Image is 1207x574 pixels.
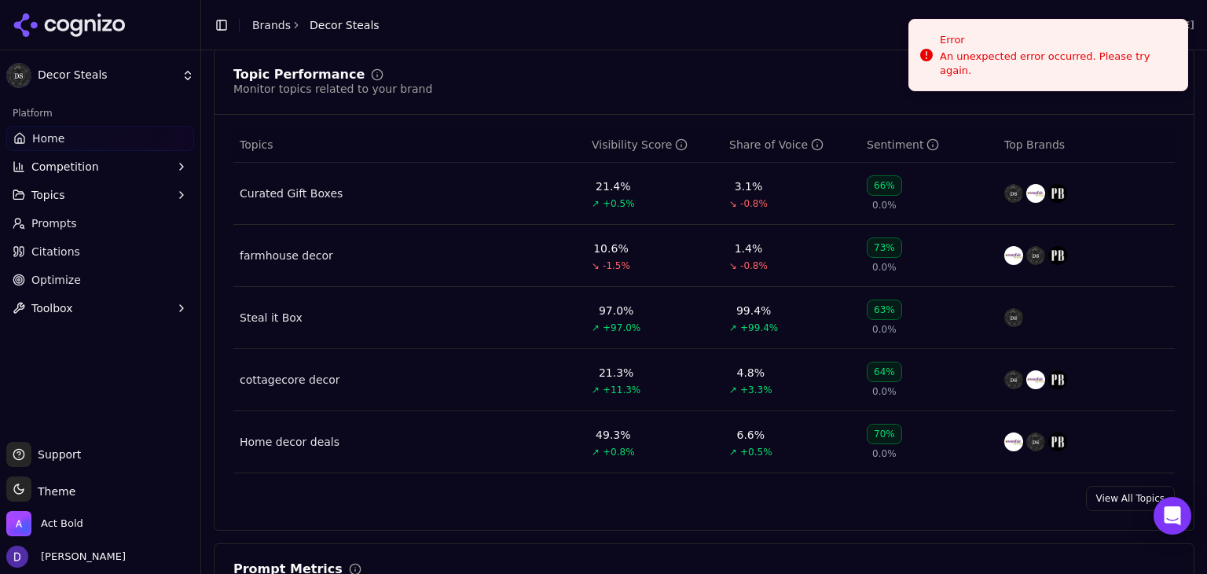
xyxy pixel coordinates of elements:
[1004,308,1023,327] img: decor steals
[1004,432,1023,451] img: wayfair
[6,511,31,536] img: Act Bold
[240,137,273,153] span: Topics
[599,303,633,318] div: 97.0%
[31,300,73,316] span: Toolbox
[599,365,633,381] div: 21.3%
[38,68,175,83] span: Decor Steals
[998,127,1175,163] th: Top Brands
[233,127,1175,473] div: Data table
[233,68,365,81] div: Topic Performance
[603,446,635,458] span: +0.8%
[310,17,380,33] span: Decor Steals
[31,272,81,288] span: Optimize
[867,237,902,258] div: 73%
[592,197,600,210] span: ↗
[1004,137,1065,153] span: Top Brands
[1086,486,1175,511] a: View All Topics
[867,424,902,444] div: 70%
[603,322,640,334] span: +97.0%
[729,384,737,396] span: ↗
[592,446,600,458] span: ↗
[740,322,778,334] span: +99.4%
[6,182,194,208] button: Topics
[603,259,630,272] span: -1.5%
[940,32,1175,48] div: Error
[31,159,99,175] span: Competition
[31,447,81,462] span: Support
[6,296,194,321] button: Toolbox
[6,101,194,126] div: Platform
[1048,184,1067,203] img: pottery barn
[729,197,737,210] span: ↘
[6,511,83,536] button: Open organization switcher
[252,19,291,31] a: Brands
[867,362,902,382] div: 64%
[6,211,194,236] a: Prompts
[31,244,80,259] span: Citations
[6,126,194,151] a: Home
[6,63,31,88] img: Decor Steals
[1048,370,1067,389] img: pottery barn
[1004,370,1023,389] img: decor steals
[1004,246,1023,265] img: wayfair
[596,178,630,194] div: 21.4%
[723,127,860,163] th: shareOfVoice
[872,199,897,212] span: 0.0%
[252,17,380,33] nav: breadcrumb
[1004,184,1023,203] img: decor steals
[735,241,763,256] div: 1.4%
[6,154,194,179] button: Competition
[592,137,688,153] div: Visibility Score
[585,127,723,163] th: visibilityScore
[233,81,432,97] div: Monitor topics related to your brand
[596,427,630,443] div: 49.3%
[867,137,939,153] div: Sentiment
[729,322,737,334] span: ↗
[1026,246,1045,265] img: decor steals
[729,137,824,153] div: Share of Voice
[740,259,768,272] span: -0.8%
[737,427,765,443] div: 6.6%
[1048,246,1067,265] img: pottery barn
[603,384,640,396] span: +11.3%
[32,131,64,146] span: Home
[233,127,585,163] th: Topics
[729,446,737,458] span: ↗
[736,303,771,318] div: 99.4%
[603,197,635,210] span: +0.5%
[740,446,772,458] span: +0.5%
[31,187,65,203] span: Topics
[593,241,628,256] div: 10.6%
[31,215,77,231] span: Prompts
[1048,432,1067,451] img: pottery barn
[6,546,126,568] button: Open user button
[240,434,339,450] a: Home decor deals
[41,517,83,531] span: Act Bold
[31,485,75,498] span: Theme
[592,322,600,334] span: ↗
[6,239,194,264] a: Citations
[1026,370,1045,389] img: wayfair
[240,186,343,201] a: Curated Gift Boxes
[1154,497,1191,535] div: Open Intercom Messenger
[240,248,333,263] a: farmhouse decor
[6,546,28,568] img: David White
[872,323,897,336] span: 0.0%
[872,385,897,398] span: 0.0%
[740,197,768,210] span: -0.8%
[1026,184,1045,203] img: wayfair
[729,259,737,272] span: ↘
[867,175,902,196] div: 66%
[867,300,902,320] div: 63%
[940,50,1175,78] div: An unexpected error occurred. Please try again.
[860,127,998,163] th: sentiment
[872,261,897,274] span: 0.0%
[240,310,303,326] a: Steal it Box
[735,178,763,194] div: 3.1%
[737,365,765,381] div: 4.8%
[740,384,772,396] span: +3.3%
